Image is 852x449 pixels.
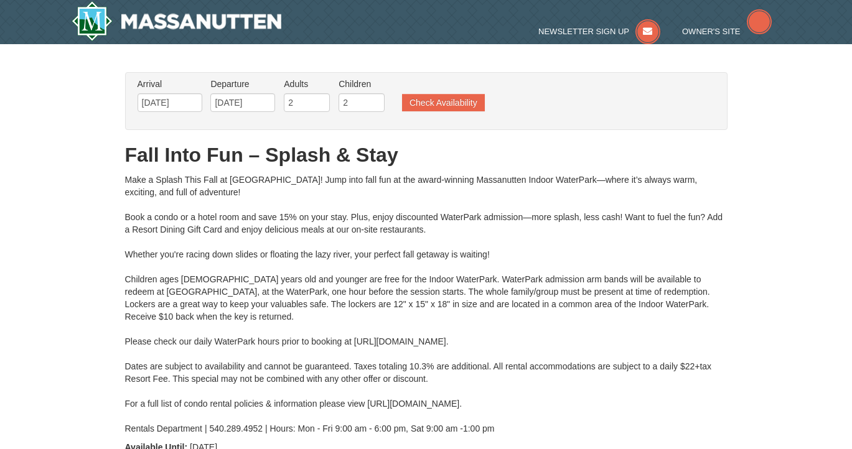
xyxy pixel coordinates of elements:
[402,94,485,111] button: Check Availability
[682,27,741,36] span: Owner's Site
[538,27,629,36] span: Newsletter Sign Up
[72,1,282,41] a: Massanutten Resort
[210,78,275,90] label: Departure
[682,27,772,36] a: Owner's Site
[72,1,282,41] img: Massanutten Resort Logo
[125,174,728,435] div: Make a Splash This Fall at [GEOGRAPHIC_DATA]! Jump into fall fun at the award-winning Massanutten...
[284,78,330,90] label: Adults
[538,27,660,36] a: Newsletter Sign Up
[125,142,728,167] h1: Fall Into Fun – Splash & Stay
[138,78,202,90] label: Arrival
[339,78,385,90] label: Children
